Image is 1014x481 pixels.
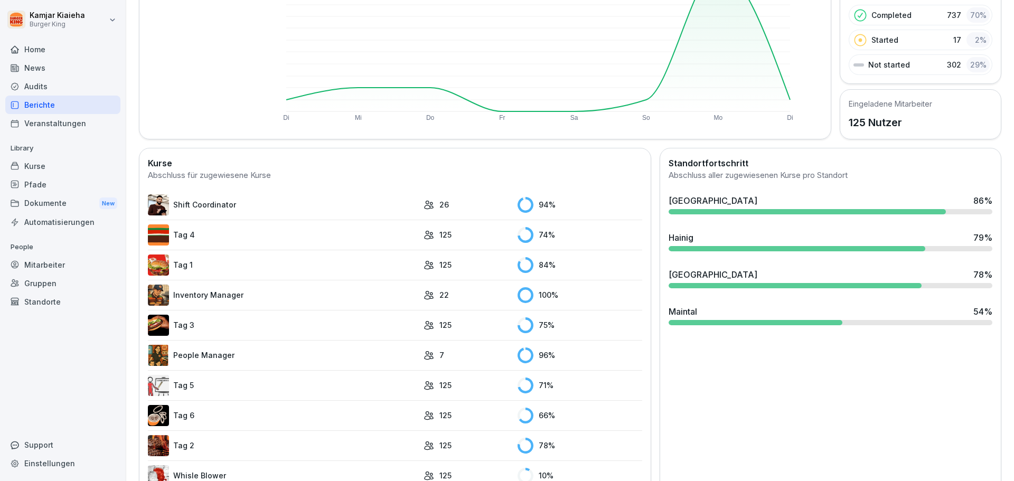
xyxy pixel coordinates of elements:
[849,115,932,130] p: 125 Nutzer
[439,259,452,270] p: 125
[5,436,120,454] div: Support
[148,224,418,246] a: Tag 4
[787,114,793,121] text: Di
[966,32,990,48] div: 2 %
[518,197,642,213] div: 94 %
[439,410,452,421] p: 125
[148,194,418,215] a: Shift Coordinator
[148,435,418,456] a: Tag 2
[5,194,120,213] div: Dokumente
[518,408,642,423] div: 66 %
[871,10,912,21] p: Completed
[966,7,990,23] div: 70 %
[947,59,961,70] p: 302
[518,257,642,273] div: 84 %
[148,285,169,306] img: o1h5p6rcnzw0lu1jns37xjxx.png
[669,157,992,169] h2: Standortfortschritt
[439,229,452,240] p: 125
[499,114,505,121] text: Fr
[148,405,418,426] a: Tag 6
[439,289,449,300] p: 22
[5,59,120,77] a: News
[518,438,642,454] div: 78 %
[669,268,757,281] div: [GEOGRAPHIC_DATA]
[148,254,418,276] a: Tag 1
[5,175,120,194] a: Pfade
[5,114,120,133] a: Veranstaltungen
[966,57,990,72] div: 29 %
[148,194,169,215] img: q4kvd0p412g56irxfxn6tm8s.png
[871,34,898,45] p: Started
[148,405,169,426] img: rvamvowt7cu6mbuhfsogl0h5.png
[148,254,169,276] img: kxzo5hlrfunza98hyv09v55a.png
[148,285,418,306] a: Inventory Manager
[148,345,169,366] img: xc3x9m9uz5qfs93t7kmvoxs4.png
[148,435,169,456] img: hzkj8u8nkg09zk50ub0d0otk.png
[148,315,418,336] a: Tag 3
[642,114,650,121] text: So
[439,350,444,361] p: 7
[439,440,452,451] p: 125
[973,231,992,244] div: 79 %
[5,213,120,231] a: Automatisierungen
[5,140,120,157] p: Library
[5,293,120,311] a: Standorte
[570,114,578,121] text: Sa
[439,470,452,481] p: 125
[5,194,120,213] a: DokumenteNew
[973,305,992,318] div: 54 %
[5,96,120,114] a: Berichte
[669,231,693,244] div: Hainig
[426,114,435,121] text: Do
[664,301,997,329] a: Maintal54%
[953,34,961,45] p: 17
[5,274,120,293] a: Gruppen
[99,197,117,210] div: New
[973,268,992,281] div: 78 %
[518,287,642,303] div: 100 %
[148,375,169,396] img: vy1vuzxsdwx3e5y1d1ft51l0.png
[148,345,418,366] a: People Manager
[669,305,697,318] div: Maintal
[148,157,642,169] h2: Kurse
[5,40,120,59] a: Home
[973,194,992,207] div: 86 %
[439,199,449,210] p: 26
[5,256,120,274] a: Mitarbeiter
[439,319,452,331] p: 125
[664,227,997,256] a: Hainig79%
[849,98,932,109] h5: Eingeladene Mitarbeiter
[664,190,997,219] a: [GEOGRAPHIC_DATA]86%
[669,194,757,207] div: [GEOGRAPHIC_DATA]
[439,380,452,391] p: 125
[283,114,289,121] text: Di
[664,264,997,293] a: [GEOGRAPHIC_DATA]78%
[5,77,120,96] a: Audits
[518,317,642,333] div: 75 %
[148,224,169,246] img: a35kjdk9hf9utqmhbz0ibbvi.png
[30,11,85,20] p: Kamjar Kiaieha
[355,114,362,121] text: Mi
[5,157,120,175] a: Kurse
[518,378,642,393] div: 71 %
[669,169,992,182] div: Abschluss aller zugewiesenen Kurse pro Standort
[518,347,642,363] div: 96 %
[713,114,722,121] text: Mo
[947,10,961,21] p: 737
[30,21,85,28] p: Burger King
[5,239,120,256] p: People
[518,227,642,243] div: 74 %
[868,59,910,70] p: Not started
[5,454,120,473] a: Einstellungen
